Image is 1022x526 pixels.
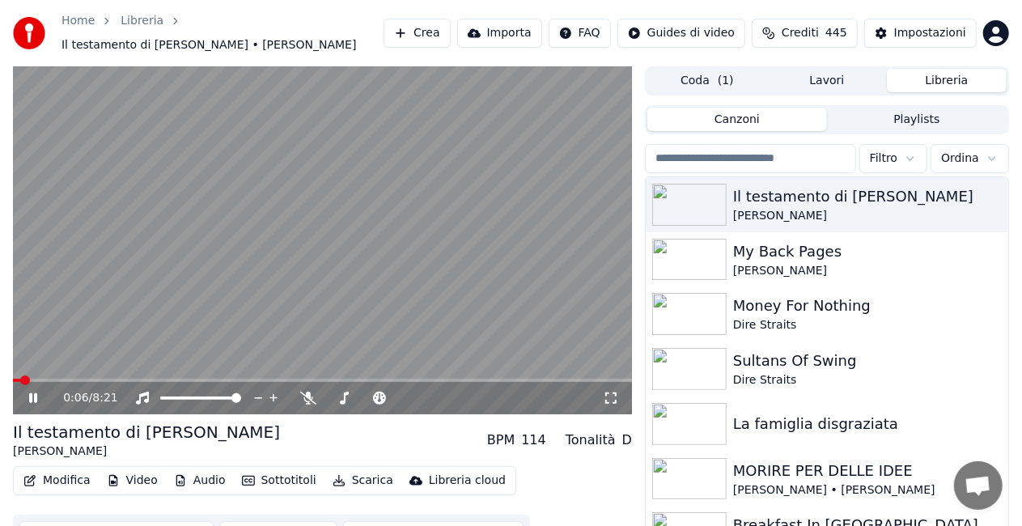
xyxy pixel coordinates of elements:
button: Coda [647,69,767,92]
button: Crediti445 [752,19,858,48]
div: Il testamento di [PERSON_NAME] [733,185,1002,208]
button: Guides di video [617,19,745,48]
div: Money For Nothing [733,295,1002,317]
button: Sottotitoli [235,469,323,492]
span: ( 1 ) [718,73,734,89]
div: Sultans Of Swing [733,350,1002,372]
button: Playlists [827,108,1007,131]
span: Il testamento di [PERSON_NAME] • [PERSON_NAME] [61,37,357,53]
div: MORIRE PER DELLE IDEE [733,460,1002,482]
span: 445 [825,25,847,41]
div: [PERSON_NAME] [733,208,1002,224]
button: Canzoni [647,108,827,131]
span: 8:21 [92,390,117,406]
button: Libreria [887,69,1007,92]
div: [PERSON_NAME] • [PERSON_NAME] [733,482,1002,498]
div: Aprire la chat [954,461,1003,510]
div: Il testamento di [PERSON_NAME] [13,421,280,443]
div: La famiglia disgraziata [733,413,1002,435]
div: Libreria cloud [429,473,506,489]
button: Modifica [17,469,97,492]
div: Dire Straits [733,317,1002,333]
div: / [63,390,102,406]
button: Video [100,469,164,492]
button: Crea [384,19,450,48]
div: My Back Pages [733,240,1002,263]
div: [PERSON_NAME] [13,443,280,460]
button: Audio [168,469,232,492]
button: Scarica [326,469,400,492]
span: Ordina [941,151,979,167]
div: Dire Straits [733,372,1002,388]
div: [PERSON_NAME] [733,263,1002,279]
span: 0:06 [63,390,88,406]
div: Impostazioni [894,25,966,41]
button: Impostazioni [864,19,977,48]
span: Filtro [870,151,897,167]
button: Importa [457,19,542,48]
div: D [622,431,632,450]
a: Libreria [121,13,163,29]
nav: breadcrumb [61,13,384,53]
span: Crediti [782,25,819,41]
a: Home [61,13,95,29]
div: BPM [487,431,515,450]
button: FAQ [549,19,611,48]
div: 114 [521,431,546,450]
div: Tonalità [566,431,616,450]
img: youka [13,17,45,49]
button: Lavori [767,69,887,92]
